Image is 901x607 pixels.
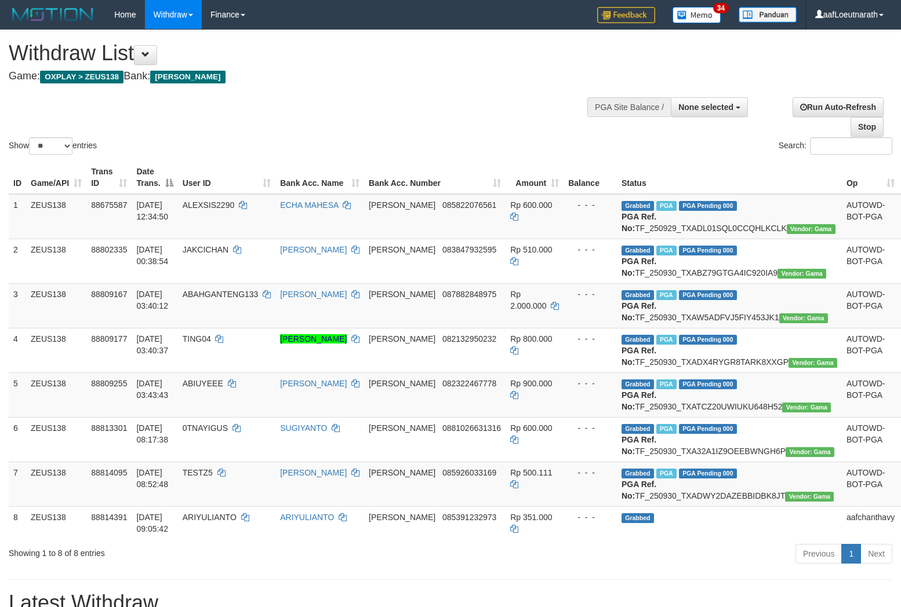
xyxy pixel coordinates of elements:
[86,161,132,194] th: Trans ID: activate to sort column ascending
[369,334,435,343] span: [PERSON_NAME]
[9,6,97,23] img: MOTION_logo.png
[568,244,612,255] div: - - -
[617,372,842,417] td: TF_250930_TXATCZ20UWIUKU648H52
[656,424,677,434] span: Marked by aafsreyleap
[91,513,127,522] span: 88814391
[678,103,733,112] span: None selected
[26,194,86,239] td: ZEUS138
[136,468,168,489] span: [DATE] 08:52:48
[9,239,26,283] td: 2
[568,333,612,345] div: - - -
[679,246,737,255] span: PGA Pending
[369,290,435,299] span: [PERSON_NAME]
[510,245,552,254] span: Rp 510.000
[183,334,211,343] span: TING04
[510,513,552,522] span: Rp 351.000
[622,469,654,478] span: Grabbed
[842,194,899,239] td: AUTOWD-BOT-PGA
[810,137,892,155] input: Search:
[793,97,884,117] a: Run Auto-Refresh
[26,328,86,372] td: ZEUS138
[842,328,899,372] td: AUTOWD-BOT-PGA
[280,334,347,343] a: [PERSON_NAME]
[369,200,435,210] span: [PERSON_NAME]
[789,358,837,368] span: Vendor URL: https://trx31.1velocity.biz
[622,435,656,456] b: PGA Ref. No:
[369,379,435,388] span: [PERSON_NAME]
[369,468,435,477] span: [PERSON_NAME]
[622,290,654,300] span: Grabbed
[9,42,589,65] h1: Withdraw List
[617,161,842,194] th: Status
[617,417,842,462] td: TF_250930_TXA32A1IZ9OEEBWNGH6P
[26,417,86,462] td: ZEUS138
[136,423,168,444] span: [DATE] 08:17:38
[510,379,552,388] span: Rp 900.000
[280,468,347,477] a: [PERSON_NAME]
[622,513,654,523] span: Grabbed
[679,379,737,389] span: PGA Pending
[842,283,899,328] td: AUTOWD-BOT-PGA
[841,544,861,564] a: 1
[369,513,435,522] span: [PERSON_NAME]
[506,161,564,194] th: Amount: activate to sort column ascending
[785,492,834,502] span: Vendor URL: https://trx31.1velocity.biz
[442,468,496,477] span: Copy 085926033169 to clipboard
[9,543,367,559] div: Showing 1 to 8 of 8 entries
[679,201,737,211] span: PGA Pending
[9,462,26,506] td: 7
[795,544,842,564] a: Previous
[91,290,127,299] span: 88809167
[136,379,168,400] span: [DATE] 03:43:43
[851,117,884,137] a: Stop
[656,246,677,255] span: Marked by aafsreyleap
[9,161,26,194] th: ID
[183,290,259,299] span: ABAHGANTENG133
[9,283,26,328] td: 3
[26,283,86,328] td: ZEUS138
[91,379,127,388] span: 88809255
[842,462,899,506] td: AUTOWD-BOT-PGA
[280,513,334,522] a: ARIYULIANTO
[26,506,86,539] td: ZEUS138
[9,372,26,417] td: 5
[622,201,654,211] span: Grabbed
[442,290,496,299] span: Copy 087882848975 to clipboard
[136,513,168,533] span: [DATE] 09:05:42
[713,3,729,13] span: 34
[568,288,612,300] div: - - -
[369,423,435,433] span: [PERSON_NAME]
[778,269,826,279] span: Vendor URL: https://trx31.1velocity.biz
[782,403,831,412] span: Vendor URL: https://trx31.1velocity.biz
[510,290,546,310] span: Rp 2.000.000
[280,200,338,210] a: ECHA MAHESA
[280,379,347,388] a: [PERSON_NAME]
[442,379,496,388] span: Copy 082322467778 to clipboard
[510,468,552,477] span: Rp 500.111
[622,346,656,367] b: PGA Ref. No:
[183,468,213,477] span: TESTZ5
[183,513,237,522] span: ARIYULIANTO
[280,245,347,254] a: [PERSON_NAME]
[136,290,168,310] span: [DATE] 03:40:12
[656,379,677,389] span: Marked by aaftanly
[860,544,892,564] a: Next
[679,290,737,300] span: PGA Pending
[587,97,671,117] div: PGA Site Balance /
[280,290,347,299] a: [PERSON_NAME]
[673,7,721,23] img: Button%20Memo.svg
[91,423,127,433] span: 88813301
[842,239,899,283] td: AUTOWD-BOT-PGA
[136,200,168,221] span: [DATE] 12:34:50
[568,378,612,389] div: - - -
[622,246,654,255] span: Grabbed
[842,161,899,194] th: Op: activate to sort column ascending
[442,200,496,210] span: Copy 085822076561 to clipboard
[617,328,842,372] td: TF_250930_TXADX4RYGR8TARK8XXGP
[842,417,899,462] td: AUTOWD-BOT-PGA
[364,161,506,194] th: Bank Acc. Number: activate to sort column ascending
[617,462,842,506] td: TF_250930_TXADWY2DAZEBBIDBK8JT
[779,137,892,155] label: Search:
[9,417,26,462] td: 6
[91,200,127,210] span: 88675587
